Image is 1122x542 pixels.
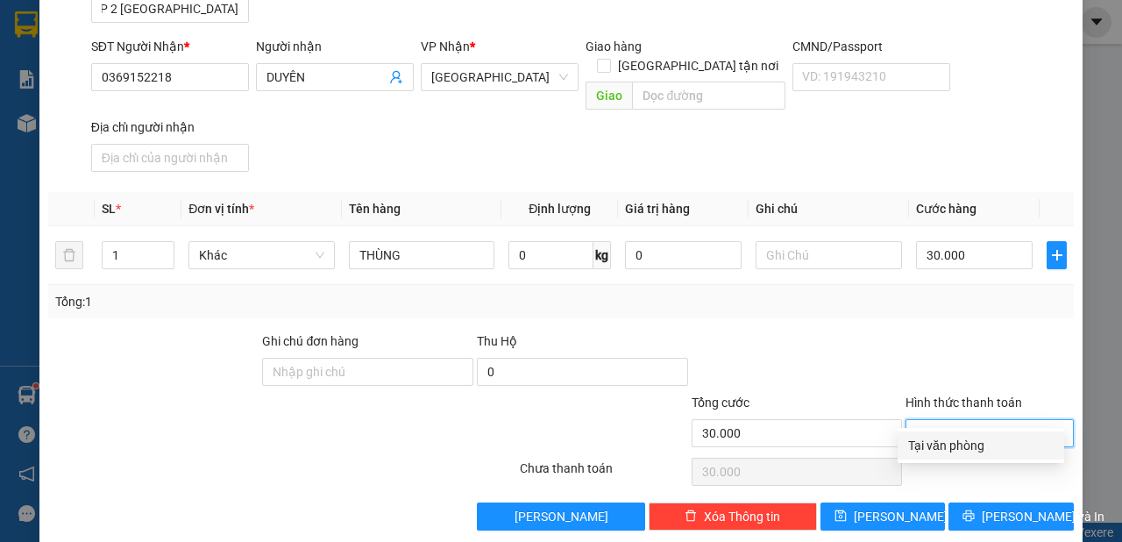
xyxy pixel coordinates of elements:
span: printer [962,510,975,524]
div: Tại văn phòng [908,436,1054,455]
span: Nhận: [205,15,247,33]
div: CMND/Passport [792,37,950,56]
input: Ghi Chú [756,241,902,269]
span: [GEOGRAPHIC_DATA] tận nơi [611,56,785,75]
div: THÔNG [205,54,383,75]
span: Cước hàng [916,202,976,216]
div: ẤP 3 [GEOGRAPHIC_DATA] [15,82,193,124]
input: Dọc đường [632,82,785,110]
div: 0906813132 [205,75,383,100]
input: VD: Bàn, Ghế [349,241,495,269]
span: Thu Hộ [477,334,517,348]
th: Ghi chú [749,192,909,226]
span: delete [685,510,697,524]
span: SL [102,202,116,216]
div: Chưa thanh toán [518,459,690,489]
span: Khác [199,242,324,268]
span: Gửi: [15,17,42,35]
span: user-add [389,70,403,84]
span: Giá trị hàng [625,202,690,216]
span: Tên hàng [349,202,401,216]
button: deleteXóa Thông tin [649,503,817,531]
span: kg [593,241,611,269]
span: [PERSON_NAME] [515,507,608,526]
button: save[PERSON_NAME] [820,503,946,531]
span: Giao [586,82,632,110]
span: plus [1047,248,1066,262]
div: Mỹ Long [15,15,193,36]
span: Giao hàng [586,39,642,53]
div: SĐT Người Nhận [91,37,249,56]
span: Định lượng [529,202,591,216]
span: Xóa Thông tin [704,507,780,526]
div: [PERSON_NAME] [15,36,193,57]
button: plus [1047,241,1067,269]
label: Hình thức thanh toán [905,396,1022,410]
span: [PERSON_NAME] [854,507,948,526]
input: Địa chỉ của người nhận [91,144,249,172]
div: [GEOGRAPHIC_DATA] [205,15,383,54]
span: Tổng cước [692,396,749,410]
button: [PERSON_NAME] [477,503,645,531]
span: VP Nhận [421,39,470,53]
button: delete [55,241,83,269]
span: save [834,510,847,524]
input: Ghi chú đơn hàng [262,358,473,386]
label: Ghi chú đơn hàng [262,334,359,348]
span: [PERSON_NAME] và In [982,507,1104,526]
span: Sài Gòn [431,64,568,90]
div: Người nhận [256,37,414,56]
div: Tổng: 1 [55,292,435,311]
div: 0334382722 [15,57,193,82]
span: Đơn vị tính [188,202,254,216]
button: printer[PERSON_NAME] và In [948,503,1074,531]
input: 0 [625,241,742,269]
div: Địa chỉ người nhận [91,118,249,137]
